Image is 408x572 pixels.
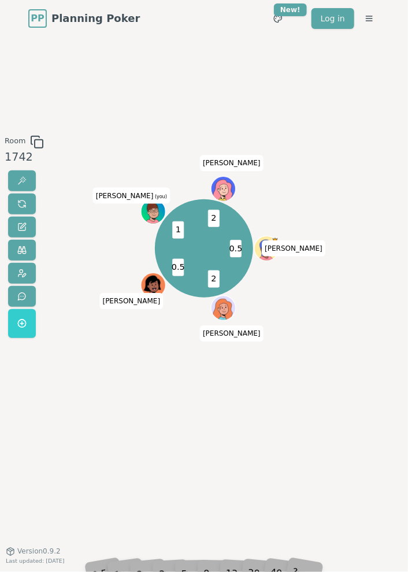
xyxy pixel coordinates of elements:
[311,8,354,29] a: Log in
[6,558,65,564] span: Last updated: [DATE]
[208,270,220,287] span: 2
[5,149,44,166] div: 1742
[200,155,264,171] span: Click to change your name
[172,258,184,276] span: 0.5
[230,240,242,257] span: 0.5
[17,547,61,556] span: Version 0.9.2
[208,210,220,227] span: 2
[28,9,140,28] a: PPPlanning Poker
[272,237,279,243] span: Adam is the host
[100,293,164,309] span: Click to change your name
[8,170,36,191] button: Reveal votes
[93,188,170,204] span: Click to change your name
[8,309,36,338] button: Get a named room
[200,326,264,342] span: Click to change your name
[172,221,184,239] span: 1
[153,194,167,199] span: (you)
[8,286,36,307] button: Send feedback
[6,547,61,556] button: Version0.9.2
[8,217,36,237] button: Change name
[8,240,36,261] button: Watch only
[142,200,165,223] button: Click to change your avatar
[8,194,36,214] button: Reset votes
[8,263,36,284] button: Change avatar
[268,8,288,29] button: New!
[262,240,325,257] span: Click to change your name
[274,3,307,16] div: New!
[5,135,25,149] span: Room
[51,10,140,27] span: Planning Poker
[31,12,44,25] span: PP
